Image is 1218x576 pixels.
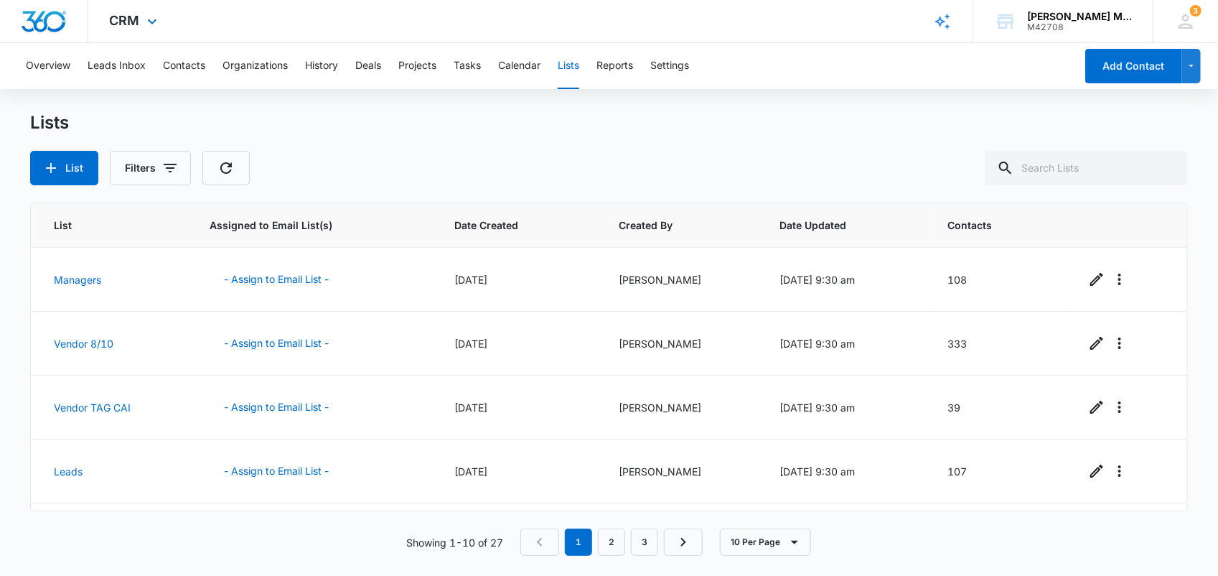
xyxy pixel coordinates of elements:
p: Showing 1-10 of 27 [406,535,503,550]
div: [DATE] [455,464,585,479]
button: Deals [355,43,381,89]
button: - Assign to Email List - [210,390,343,424]
td: [PERSON_NAME] [601,312,763,376]
button: Organizations [222,43,288,89]
input: Search Lists [985,151,1188,185]
span: Assigned to Email List(s) [210,218,400,233]
button: Overflow Menu [1108,332,1131,355]
div: account name [1027,11,1132,22]
a: Edit [1085,332,1108,355]
td: [PERSON_NAME] [601,248,763,312]
div: [DATE] 9:30 am [780,400,914,415]
a: Managers [54,274,101,286]
span: Date Updated [780,218,893,233]
td: [PERSON_NAME] [601,440,763,503]
span: List [54,218,154,233]
td: [PERSON_NAME] [601,376,763,440]
em: 1 [565,529,592,556]
button: - Assign to Email List - [210,326,343,361]
div: notifications count [1190,5,1201,17]
span: CRM [110,13,140,28]
button: Filters [110,151,191,185]
h1: Lists [30,112,69,134]
div: [DATE] 9:30 am [780,272,914,287]
button: - Assign to Email List - [210,454,343,488]
a: Edit [1085,460,1108,483]
button: Calendar [498,43,540,89]
span: Contacts [948,218,1030,233]
button: Leads Inbox [88,43,146,89]
span: 3 [1190,5,1201,17]
button: List [30,151,98,185]
button: History [305,43,338,89]
div: [DATE] [455,336,585,351]
div: [DATE] [455,272,585,287]
div: account id [1027,22,1132,32]
button: Overview [26,43,70,89]
button: Overflow Menu [1108,460,1131,483]
div: [DATE] [455,400,585,415]
div: [DATE] 9:30 am [780,336,914,351]
button: Tasks [454,43,481,89]
button: - Assign to Email List - [210,262,343,297]
a: Edit [1085,268,1108,291]
button: 10 Per Page [720,529,811,556]
div: [DATE] 9:30 am [780,464,914,479]
button: Reports [596,43,633,89]
button: Lists [558,43,579,89]
a: Leads [54,465,83,478]
button: Add Contact [1085,49,1182,83]
td: 108 [931,248,1068,312]
button: Settings [650,43,689,89]
nav: Pagination [520,529,703,556]
span: Date Created [455,218,564,233]
span: Created By [619,218,725,233]
a: Vendor TAG CAI [54,401,131,414]
a: Vendor 8/10 [54,338,113,350]
a: Edit [1085,396,1108,419]
a: Page 3 [631,529,658,556]
td: [PERSON_NAME] [601,503,763,567]
td: 17 [931,503,1068,567]
button: Contacts [163,43,205,89]
a: Page 2 [598,529,625,556]
button: Overflow Menu [1108,268,1131,291]
a: Next Page [664,529,703,556]
button: Overflow Menu [1108,396,1131,419]
button: Projects [398,43,436,89]
td: 39 [931,376,1068,440]
td: 333 [931,312,1068,376]
td: 107 [931,440,1068,503]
